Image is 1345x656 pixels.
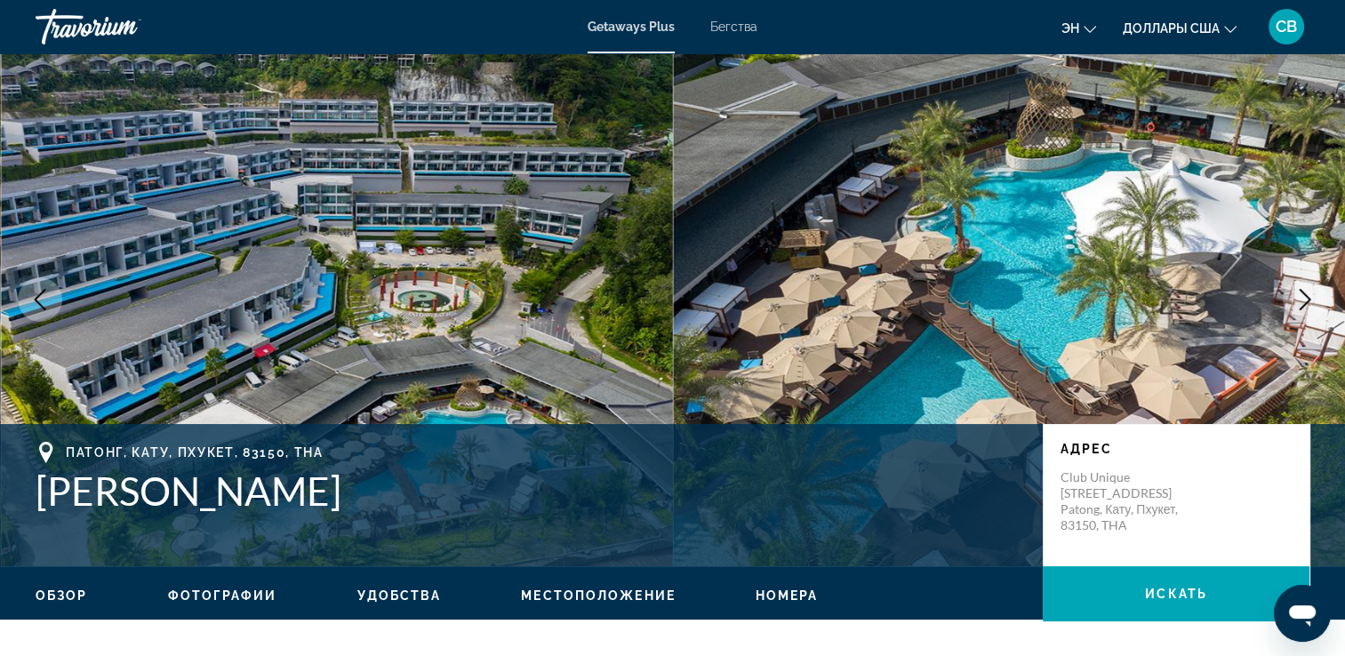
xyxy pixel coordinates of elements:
[1061,442,1292,456] p: Адрес
[1123,15,1237,41] button: Изменить валюту
[168,588,277,604] button: Фотографии
[1061,21,1079,36] span: эн
[18,277,62,322] button: Предыдущее изображение
[1145,587,1207,601] span: Искать
[36,588,88,603] span: Обзор
[1043,566,1309,621] button: Искать
[1274,585,1331,642] iframe: Кнопка запуска окна обмена сообщениями
[756,588,819,603] span: Номера
[710,20,757,34] a: Бегства
[36,4,213,50] a: Травориум
[1263,8,1309,45] button: Пользовательское меню
[521,588,675,604] button: Местоположение
[1061,469,1203,533] p: Club Unique [STREET_ADDRESS] Patong, Кату, Пхукет, 83150, THA
[756,588,819,604] button: Номера
[357,588,442,604] button: Удобства
[66,445,324,460] span: Патонг, Кату, Пхукет, 83150, THA
[1123,21,1220,36] span: Доллары США
[1283,277,1327,322] button: Следующее изображение
[168,588,277,603] span: Фотографии
[1276,18,1297,36] span: СВ
[521,588,675,603] span: Местоположение
[36,588,88,604] button: Обзор
[357,588,442,603] span: Удобства
[588,20,675,34] a: Getaways Plus
[1061,15,1096,41] button: Изменение языка
[36,468,1025,514] h1: [PERSON_NAME]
